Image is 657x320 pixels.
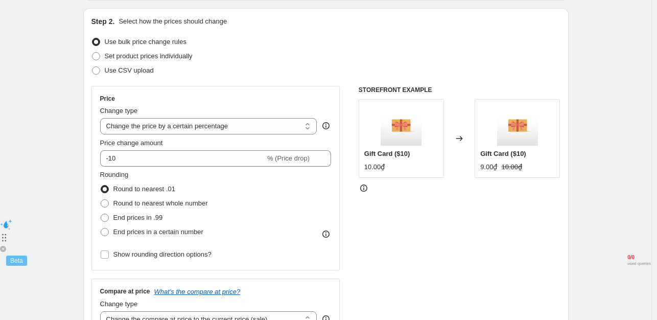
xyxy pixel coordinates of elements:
[100,107,138,115] span: Change type
[480,162,497,172] div: 9.00₫
[105,66,154,74] span: Use CSV upload
[113,250,212,258] span: Show rounding direction options?
[364,162,385,172] div: 10.00₫
[267,154,310,162] span: % (Price drop)
[381,105,421,146] img: gift_card_80x.png
[100,300,138,308] span: Change type
[497,105,538,146] img: gift_card_80x.png
[113,228,203,236] span: End prices in a certain number
[105,38,186,45] span: Use bulk price change rules
[321,121,331,131] div: help
[119,16,227,27] p: Select how the prices should change
[100,139,163,147] span: Price change amount
[113,185,175,193] span: Round to nearest .01
[113,214,163,221] span: End prices in .99
[100,171,129,178] span: Rounding
[364,150,410,157] span: Gift Card ($10)
[100,150,265,167] input: -15
[91,16,115,27] h2: Step 2.
[100,287,150,295] h3: Compare at price
[154,288,241,295] button: What's the compare at price?
[501,162,522,172] strike: 10.00₫
[100,95,115,103] h3: Price
[480,150,526,157] span: Gift Card ($10)
[105,52,193,60] span: Set product prices individually
[359,86,560,94] h6: STOREFRONT EXAMPLE
[113,199,208,207] span: Round to nearest whole number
